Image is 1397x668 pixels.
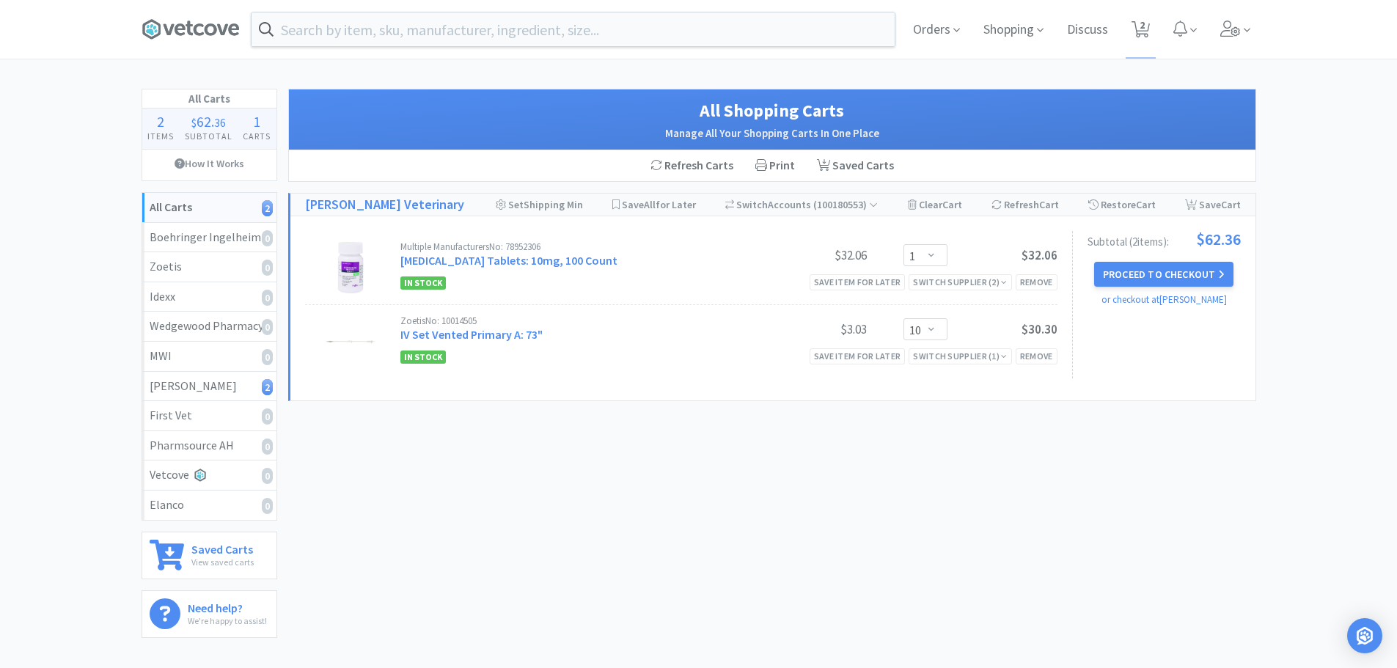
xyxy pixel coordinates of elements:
[1016,274,1057,290] div: Remove
[150,257,269,276] div: Zoetis
[142,89,276,109] h1: All Carts
[262,468,273,484] i: 0
[496,194,583,216] div: Shipping Min
[188,598,267,614] h6: Need help?
[736,198,768,211] span: Switch
[400,276,446,290] span: In Stock
[508,198,524,211] span: Set
[262,379,273,395] i: 2
[304,125,1241,142] h2: Manage All Your Shopping Carts In One Place
[1016,348,1057,364] div: Remove
[1094,262,1233,287] button: Proceed to Checkout
[150,436,269,455] div: Pharmsource AH
[644,198,656,211] span: All
[150,199,192,214] strong: All Carts
[214,115,226,130] span: 36
[238,129,276,143] h4: Carts
[400,350,446,364] span: In Stock
[142,460,276,491] a: Vetcove0
[400,327,543,342] a: IV Set Vented Primary A: 73"
[1022,247,1057,263] span: $32.06
[262,408,273,425] i: 0
[191,540,254,555] h6: Saved Carts
[942,198,962,211] span: Cart
[1088,194,1156,216] div: Restore
[1126,25,1156,38] a: 2
[757,320,867,338] div: $3.03
[150,406,269,425] div: First Vet
[1088,231,1241,247] div: Subtotal ( 2 item s ):
[142,372,276,402] a: [PERSON_NAME]2
[150,317,269,336] div: Wedgewood Pharmacy
[142,252,276,282] a: Zoetis0
[150,496,269,515] div: Elanco
[908,194,962,216] div: Clear
[262,498,273,514] i: 0
[142,312,276,342] a: Wedgewood Pharmacy0
[142,532,277,579] a: Saved CartsView saved carts
[304,97,1241,125] h1: All Shopping Carts
[305,194,464,216] a: [PERSON_NAME] Veterinary
[150,287,269,307] div: Idexx
[325,316,376,367] img: 70d42ab282534a47a2e05c7eb205247a_61663.jpeg
[325,242,376,293] img: 26baf2ad25034e8cad74052fe46cf2b1_817081.jpeg
[262,290,273,306] i: 0
[150,228,269,247] div: Boehringer Ingelheim
[639,150,744,181] div: Refresh Carts
[188,614,267,628] p: We're happy to assist!
[191,555,254,569] p: View saved carts
[150,466,269,485] div: Vetcove
[1061,23,1114,37] a: Discuss
[142,129,180,143] h4: Items
[622,198,696,211] span: Save for Later
[262,349,273,365] i: 0
[913,349,1007,363] div: Switch Supplier ( 1 )
[197,112,211,131] span: 62
[1039,198,1059,211] span: Cart
[262,230,273,246] i: 0
[400,316,757,326] div: Zoetis No: 10014505
[725,194,879,216] div: Accounts
[1185,194,1241,216] div: Save
[157,112,164,131] span: 2
[150,377,269,396] div: [PERSON_NAME]
[991,194,1059,216] div: Refresh
[744,150,806,181] div: Print
[1196,231,1241,247] span: $62.36
[142,342,276,372] a: MWI0
[150,347,269,366] div: MWI
[253,112,260,131] span: 1
[142,401,276,431] a: First Vet0
[806,150,905,181] a: Saved Carts
[142,223,276,253] a: Boehringer Ingelheim0
[1347,618,1382,653] div: Open Intercom Messenger
[142,193,276,223] a: All Carts2
[252,12,895,46] input: Search by item, sku, manufacturer, ingredient, size...
[757,246,867,264] div: $32.06
[142,491,276,520] a: Elanco0
[262,200,273,216] i: 2
[142,431,276,461] a: Pharmsource AH0
[262,260,273,276] i: 0
[811,198,878,211] span: ( 100180553 )
[142,150,276,177] a: How It Works
[142,282,276,312] a: Idexx0
[262,319,273,335] i: 0
[400,253,617,268] a: [MEDICAL_DATA] Tablets: 10mg, 100 Count
[810,348,906,364] div: Save item for later
[810,274,906,290] div: Save item for later
[1136,198,1156,211] span: Cart
[179,129,238,143] h4: Subtotal
[1101,293,1227,306] a: or checkout at [PERSON_NAME]
[191,115,197,130] span: $
[1022,321,1057,337] span: $30.30
[179,114,238,129] div: .
[1221,198,1241,211] span: Cart
[913,275,1007,289] div: Switch Supplier ( 2 )
[262,438,273,455] i: 0
[400,242,757,252] div: Multiple Manufacturers No: 78952306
